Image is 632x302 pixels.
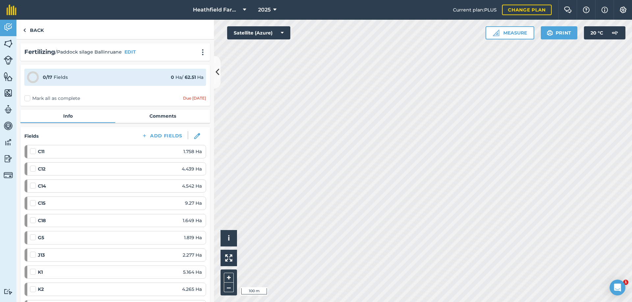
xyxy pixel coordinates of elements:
[184,234,202,241] span: 1.819 Ha
[20,110,115,122] a: Info
[38,251,45,259] strong: J13
[601,6,608,14] img: svg+xml;base64,PHN2ZyB4bWxucz0iaHR0cDovL3d3dy53My5vcmcvMjAwMC9zdmciIHdpZHRoPSIxNyIgaGVpZ2h0PSIxNy...
[182,286,202,293] span: 4.265 Ha
[547,29,553,37] img: svg+xml;base64,PHN2ZyB4bWxucz0iaHR0cDovL3d3dy53My5vcmcvMjAwMC9zdmciIHdpZHRoPSIxOSIgaGVpZ2h0PSIyNC...
[136,131,188,140] button: Add Fields
[183,148,202,155] span: 1.758 Ha
[582,7,590,13] img: A question mark icon
[493,30,499,36] img: Ruler icon
[38,148,44,155] strong: C11
[183,251,202,259] span: 2.277 Ha
[24,95,80,102] label: Mark all as complete
[43,74,52,80] strong: 0 / 17
[38,182,46,190] strong: C14
[185,199,202,207] span: 9.27 Ha
[584,26,625,39] button: 20 °C
[4,154,13,164] img: svg+xml;base64,PD94bWwgdmVyc2lvbj0iMS4wIiBlbmNvZGluZz0idXRmLTgiPz4KPCEtLSBHZW5lcmF0b3I6IEFkb2JlIE...
[541,26,578,39] button: Print
[7,5,16,15] img: fieldmargin Logo
[4,88,13,98] img: svg+xml;base64,PHN2ZyB4bWxucz0iaHR0cDovL3d3dy53My5vcmcvMjAwMC9zdmciIHdpZHRoPSI1NiIgaGVpZ2h0PSI2MC...
[38,234,44,241] strong: G5
[38,268,43,276] strong: K1
[4,72,13,81] img: svg+xml;base64,PHN2ZyB4bWxucz0iaHR0cDovL3d3dy53My5vcmcvMjAwMC9zdmciIHdpZHRoPSI1NiIgaGVpZ2h0PSI2MC...
[610,280,625,295] div: Open Intercom Messenger
[38,199,45,207] strong: C15
[591,26,603,39] span: 20 ° C
[4,39,13,49] img: svg+xml;base64,PHN2ZyB4bWxucz0iaHR0cDovL3d3dy53My5vcmcvMjAwMC9zdmciIHdpZHRoPSI1NiIgaGVpZ2h0PSI2MC...
[258,6,271,14] span: 2025
[183,217,202,224] span: 1.649 Ha
[224,273,234,283] button: +
[227,26,290,39] button: Satellite (Azure)
[171,74,174,80] strong: 0
[486,26,534,39] button: Measure
[4,56,13,65] img: svg+xml;base64,PD94bWwgdmVyc2lvbj0iMS4wIiBlbmNvZGluZz0idXRmLTgiPz4KPCEtLSBHZW5lcmF0b3I6IEFkb2JlIE...
[24,47,55,57] h2: Fertilizing
[194,133,200,139] img: svg+xml;base64,PHN2ZyB3aWR0aD0iMTgiIGhlaWdodD0iMTgiIHZpZXdCb3g9IjAgMCAxOCAxOCIgZmlsbD0ibm9uZSIgeG...
[183,268,202,276] span: 5.164 Ha
[564,7,572,13] img: Two speech bubbles overlapping with the left bubble in the forefront
[23,26,26,34] img: svg+xml;base64,PHN2ZyB4bWxucz0iaHR0cDovL3d3dy53My5vcmcvMjAwMC9zdmciIHdpZHRoPSI5IiBoZWlnaHQ9IjI0Ii...
[228,234,230,242] span: i
[182,182,202,190] span: 4.542 Ha
[24,132,39,140] h4: Fields
[502,5,552,15] a: Change plan
[185,74,196,80] strong: 62.51
[171,74,203,81] div: Ha / Ha
[453,6,497,13] span: Current plan : PLUS
[4,171,13,180] img: svg+xml;base64,PD94bWwgdmVyc2lvbj0iMS4wIiBlbmNvZGluZz0idXRmLTgiPz4KPCEtLSBHZW5lcmF0b3I6IEFkb2JlIE...
[619,7,627,13] img: A cog icon
[4,289,13,295] img: svg+xml;base64,PD94bWwgdmVyc2lvbj0iMS4wIiBlbmNvZGluZz0idXRmLTgiPz4KPCEtLSBHZW5lcmF0b3I6IEFkb2JlIE...
[225,254,232,262] img: Four arrows, one pointing top left, one top right, one bottom right and the last bottom left
[221,230,237,246] button: i
[608,26,621,39] img: svg+xml;base64,PD94bWwgdmVyc2lvbj0iMS4wIiBlbmNvZGluZz0idXRmLTgiPz4KPCEtLSBHZW5lcmF0b3I6IEFkb2JlIE...
[115,110,210,122] a: Comments
[4,121,13,131] img: svg+xml;base64,PD94bWwgdmVyc2lvbj0iMS4wIiBlbmNvZGluZz0idXRmLTgiPz4KPCEtLSBHZW5lcmF0b3I6IEFkb2JlIE...
[4,105,13,114] img: svg+xml;base64,PD94bWwgdmVyc2lvbj0iMS4wIiBlbmNvZGluZz0idXRmLTgiPz4KPCEtLSBHZW5lcmF0b3I6IEFkb2JlIE...
[193,6,240,14] span: Heathfield Farm services.
[43,74,68,81] div: Fields
[199,49,207,56] img: svg+xml;base64,PHN2ZyB4bWxucz0iaHR0cDovL3d3dy53My5vcmcvMjAwMC9zdmciIHdpZHRoPSIyMCIgaGVpZ2h0PSIyNC...
[124,48,136,56] button: EDIT
[182,165,202,173] span: 4.439 Ha
[38,286,44,293] strong: K2
[623,280,628,285] span: 1
[4,137,13,147] img: svg+xml;base64,PD94bWwgdmVyc2lvbj0iMS4wIiBlbmNvZGluZz0idXRmLTgiPz4KPCEtLSBHZW5lcmF0b3I6IEFkb2JlIE...
[4,22,13,32] img: svg+xml;base64,PD94bWwgdmVyc2lvbj0iMS4wIiBlbmNvZGluZz0idXRmLTgiPz4KPCEtLSBHZW5lcmF0b3I6IEFkb2JlIE...
[224,283,234,292] button: –
[55,48,122,56] span: / Paddock silage Ballinruane
[16,20,50,39] a: Back
[183,96,206,101] div: Due [DATE]
[38,165,45,173] strong: C12
[38,217,46,224] strong: C18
